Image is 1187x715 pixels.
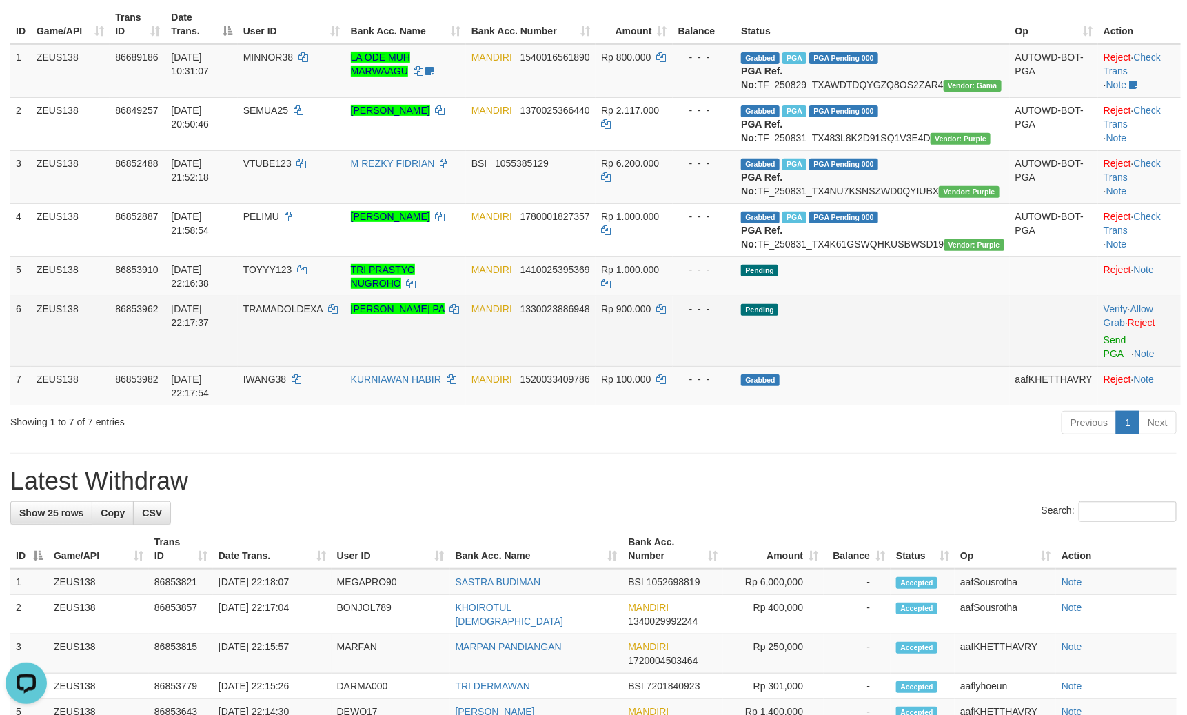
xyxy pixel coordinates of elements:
[142,507,162,518] span: CSV
[741,225,782,250] b: PGA Ref. No:
[351,52,410,77] a: LA ODE MUH MARWAAGU
[471,211,512,222] span: MANDIRI
[1104,52,1131,63] a: Reject
[1098,44,1181,98] td: · ·
[1062,602,1082,613] a: Note
[10,410,485,429] div: Showing 1 to 7 of 7 entries
[495,158,549,169] span: Copy 1055385129 to clipboard
[332,595,450,634] td: BONJOL789
[466,5,596,44] th: Bank Acc. Number: activate to sort column ascending
[647,681,700,692] span: Copy 7201840923 to clipboard
[213,530,332,569] th: Date Trans.: activate to sort column ascending
[10,5,31,44] th: ID
[1079,501,1177,522] input: Search:
[741,304,778,316] span: Pending
[622,530,723,569] th: Bank Acc. Number: activate to sort column ascending
[1128,317,1155,328] a: Reject
[1104,211,1131,222] a: Reject
[1104,303,1153,328] span: ·
[1010,97,1098,150] td: AUTOWD-BOT-PGA
[601,105,659,116] span: Rp 2.117.000
[678,210,731,223] div: - - -
[450,530,623,569] th: Bank Acc. Name: activate to sort column ascending
[520,264,590,275] span: Copy 1410025395369 to clipboard
[115,374,158,385] span: 86853982
[243,52,293,63] span: MINNOR38
[115,52,158,63] span: 86689186
[723,674,824,699] td: Rp 301,000
[238,5,345,44] th: User ID: activate to sort column ascending
[92,501,134,525] a: Copy
[601,264,659,275] span: Rp 1.000.000
[1098,203,1181,256] td: · ·
[955,595,1056,634] td: aafSousrotha
[10,569,48,595] td: 1
[596,5,672,44] th: Amount: activate to sort column ascending
[1134,264,1155,275] a: Note
[1104,303,1153,328] a: Allow Grab
[741,159,780,170] span: Grabbed
[351,158,435,169] a: M REZKY FIDRIAN
[735,97,1009,150] td: TF_250831_TX483L8K2D91SQ1V3E4D
[115,105,158,116] span: 86849257
[115,158,158,169] span: 86852488
[723,530,824,569] th: Amount: activate to sort column ascending
[723,569,824,595] td: Rp 6,000,000
[1104,105,1131,116] a: Reject
[351,211,430,222] a: [PERSON_NAME]
[955,530,1056,569] th: Op: activate to sort column ascending
[809,212,878,223] span: PGA Pending
[601,52,651,63] span: Rp 800.000
[1010,44,1098,98] td: AUTOWD-BOT-PGA
[149,595,213,634] td: 86853857
[332,569,450,595] td: MEGAPRO90
[824,569,891,595] td: -
[6,6,47,47] button: Open LiveChat chat widget
[31,150,110,203] td: ZEUS138
[896,603,937,614] span: Accepted
[741,374,780,386] span: Grabbed
[133,501,171,525] a: CSV
[243,303,323,314] span: TRAMADOLDEXA
[10,97,31,150] td: 2
[809,105,878,117] span: PGA Pending
[31,5,110,44] th: Game/API: activate to sort column ascending
[741,66,782,90] b: PGA Ref. No:
[471,264,512,275] span: MANDIRI
[471,374,512,385] span: MANDIRI
[1098,150,1181,203] td: · ·
[332,530,450,569] th: User ID: activate to sort column ascending
[31,296,110,366] td: ZEUS138
[1106,79,1127,90] a: Note
[955,674,1056,699] td: aaflyhoeun
[171,211,209,236] span: [DATE] 21:58:54
[115,211,158,222] span: 86852887
[944,80,1002,92] span: Vendor URL: https://trx31.1velocity.biz
[1056,530,1177,569] th: Action
[741,212,780,223] span: Grabbed
[824,530,891,569] th: Balance: activate to sort column ascending
[1042,501,1177,522] label: Search:
[628,616,698,627] span: Copy 1340029992244 to clipboard
[10,150,31,203] td: 3
[149,569,213,595] td: 86853821
[1010,203,1098,256] td: AUTOWD-BOT-PGA
[896,681,937,693] span: Accepted
[10,366,31,405] td: 7
[809,52,878,64] span: PGA Pending
[741,105,780,117] span: Grabbed
[1106,185,1127,197] a: Note
[48,674,149,699] td: ZEUS138
[456,681,531,692] a: TRI DERMAWAN
[171,303,209,328] span: [DATE] 22:17:37
[782,159,806,170] span: Marked by aafsolysreylen
[896,577,937,589] span: Accepted
[955,569,1056,595] td: aafSousrotha
[735,5,1009,44] th: Status
[1104,264,1131,275] a: Reject
[628,602,669,613] span: MANDIRI
[1062,411,1117,434] a: Previous
[1104,52,1161,77] a: Check Trans
[171,105,209,130] span: [DATE] 20:50:46
[10,256,31,296] td: 5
